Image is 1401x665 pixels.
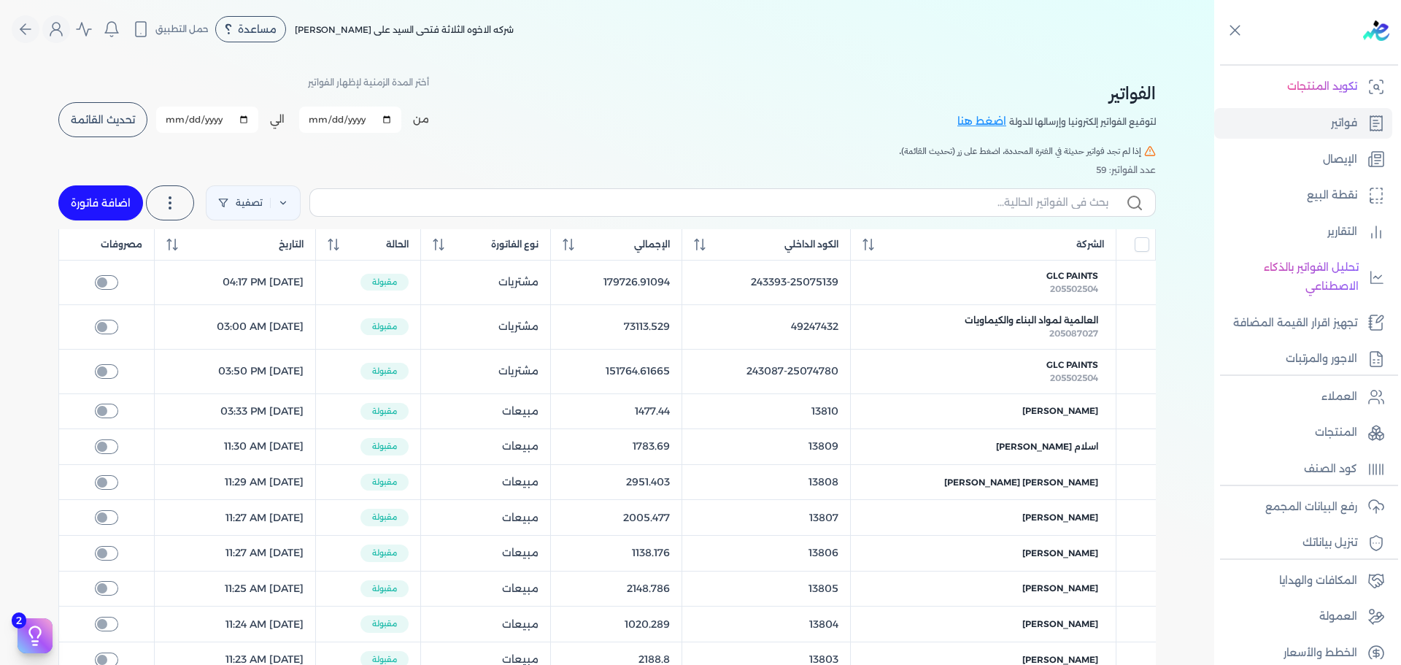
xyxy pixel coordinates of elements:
a: الإيصال [1214,145,1392,175]
a: العمولة [1214,601,1392,632]
span: حمل التطبيق [155,23,209,36]
p: التقارير [1327,223,1357,242]
a: كود الصنف [1214,454,1392,485]
p: رفع البيانات المجمع [1265,498,1357,517]
p: تجهيز اقرار القيمة المضافة [1233,314,1357,333]
span: شركه الاخوه الثلاثة فتحى السيد على [PERSON_NAME] [295,24,514,35]
span: اسلام [PERSON_NAME] [996,440,1098,453]
button: حمل التطبيق [128,17,212,42]
a: العملاء [1214,382,1392,412]
a: الاجور والمرتبات [1214,344,1392,374]
p: لتوقيع الفواتير إلكترونيا وإرسالها للدولة [1009,112,1156,131]
button: تحديث القائمة [58,102,147,137]
a: المكافات والهدايا [1214,566,1392,596]
span: [PERSON_NAME] [1022,582,1098,595]
span: GLC Paints [1046,358,1098,372]
span: [PERSON_NAME] [1022,511,1098,524]
p: تكويد المنتجات [1287,77,1357,96]
span: 205502504 [1050,372,1098,383]
p: الخطط والأسعار [1284,644,1357,663]
span: [PERSON_NAME] [1022,618,1098,631]
span: 205087027 [1049,328,1098,339]
label: من [413,112,429,127]
span: مساعدة [238,24,277,34]
span: الشركة [1076,238,1104,251]
span: الإجمالي [634,238,670,251]
span: التاريخ [279,238,304,251]
p: تنزيل بياناتك [1302,534,1357,553]
a: المنتجات [1214,418,1392,448]
div: عدد الفواتير: 59 [58,164,1156,177]
p: فواتير [1331,114,1357,133]
a: تنزيل بياناتك [1214,528,1392,558]
a: تجهيز اقرار القيمة المضافة [1214,308,1392,339]
input: بحث في الفواتير الحالية... [322,195,1108,210]
span: العالمية لمواد البناء والكيماويات [965,314,1098,327]
a: نقطة البيع [1214,180,1392,211]
a: تصفية [206,185,301,220]
div: مساعدة [215,16,286,42]
p: المكافات والهدايا [1279,572,1357,591]
span: GLC Paints [1046,269,1098,282]
span: 205502504 [1050,283,1098,294]
p: تحليل الفواتير بالذكاء الاصطناعي [1221,258,1359,296]
span: [PERSON_NAME] [PERSON_NAME] [944,476,1098,489]
span: الحالة [386,238,409,251]
span: [PERSON_NAME] [1022,547,1098,560]
p: العمولة [1319,607,1357,626]
a: اضغط هنا [957,114,1009,130]
button: 2 [18,618,53,653]
img: logo [1363,20,1389,41]
a: تحليل الفواتير بالذكاء الاصطناعي [1214,253,1392,301]
span: 2 [12,612,26,629]
p: الإيصال [1323,150,1357,169]
p: الاجور والمرتبات [1286,350,1357,369]
span: الكود الداخلي [784,238,838,251]
p: العملاء [1321,388,1357,407]
p: المنتجات [1315,423,1357,442]
a: فواتير [1214,108,1392,139]
a: اضافة فاتورة [58,185,143,220]
span: إذا لم تجد فواتير حديثة في الفترة المحددة، اضغط على زر (تحديث القائمة). [899,145,1141,158]
p: كود الصنف [1304,460,1357,479]
p: نقطة البيع [1307,186,1357,205]
p: أختر المدة الزمنية لإظهار الفواتير [308,73,429,92]
a: رفع البيانات المجمع [1214,492,1392,523]
span: [PERSON_NAME] [1022,404,1098,418]
span: نوع الفاتورة [491,238,539,251]
h2: الفواتير [957,80,1156,107]
a: تكويد المنتجات [1214,72,1392,102]
a: التقارير [1214,217,1392,247]
span: مصروفات [101,238,142,251]
span: تحديث القائمة [71,115,135,125]
label: الي [270,112,285,127]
